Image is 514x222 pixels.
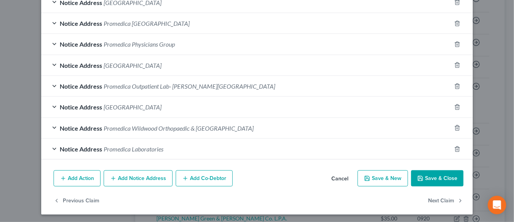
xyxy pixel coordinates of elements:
[488,196,506,214] div: Open Intercom Messenger
[54,193,99,209] button: Previous Claim
[60,82,102,90] span: Notice Address
[428,193,464,209] button: Next Claim
[104,145,163,153] span: Promedica Laboratories
[325,171,354,187] button: Cancel
[54,170,101,187] button: Add Action
[411,170,464,187] button: Save & Close
[104,124,254,132] span: Promedica Wildwood Orthopaedic & [GEOGRAPHIC_DATA]
[104,40,175,48] span: Promedica Physicians Group
[176,170,233,187] button: Add Co-Debtor
[104,20,190,27] span: Promedica [GEOGRAPHIC_DATA]
[104,103,161,111] span: [GEOGRAPHIC_DATA]
[60,124,102,132] span: Notice Address
[60,145,102,153] span: Notice Address
[60,103,102,111] span: Notice Address
[60,62,102,69] span: Notice Address
[104,82,275,90] span: Promedica Outpatient Lab- [PERSON_NAME][GEOGRAPHIC_DATA]
[104,62,161,69] span: [GEOGRAPHIC_DATA]
[358,170,408,187] button: Save & New
[104,170,173,187] button: Add Notice Address
[60,20,102,27] span: Notice Address
[60,40,102,48] span: Notice Address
